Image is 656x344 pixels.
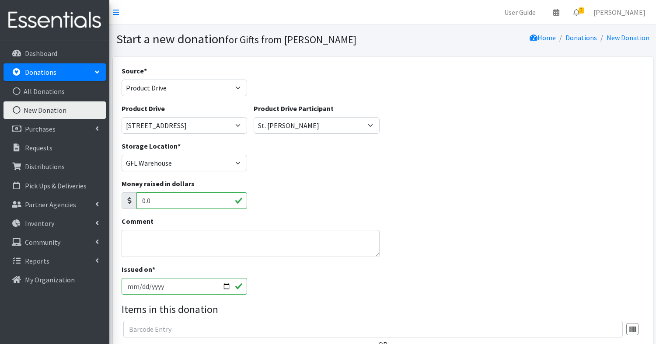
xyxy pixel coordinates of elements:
label: Storage Location [122,141,181,151]
a: User Guide [497,3,543,21]
label: Issued on [122,264,155,275]
input: Barcode Entry [123,321,623,337]
a: Requests [3,139,106,156]
label: Money raised in dollars [122,178,195,189]
abbr: required [152,265,155,274]
label: Source [122,66,147,76]
a: Pick Ups & Deliveries [3,177,106,195]
label: Product Drive Participant [254,103,334,114]
a: Distributions [3,158,106,175]
p: Dashboard [25,49,57,58]
a: Donations [565,33,597,42]
a: New Donation [3,101,106,119]
a: New Donation [607,33,649,42]
a: My Organization [3,271,106,288]
a: Dashboard [3,45,106,62]
a: Purchases [3,120,106,138]
a: All Donations [3,83,106,100]
span: 2 [579,7,584,14]
p: Inventory [25,219,54,228]
a: Home [530,33,556,42]
p: Reports [25,257,49,265]
label: Product Drive [122,103,165,114]
legend: Items in this donation [122,302,644,317]
p: Partner Agencies [25,200,76,209]
a: Partner Agencies [3,196,106,213]
a: Community [3,233,106,251]
p: Purchases [25,125,56,133]
img: HumanEssentials [3,6,106,35]
label: Comment [122,216,154,226]
a: [PERSON_NAME] [586,3,653,21]
small: for Gifts from [PERSON_NAME] [225,33,356,46]
p: Community [25,238,60,247]
a: Donations [3,63,106,81]
p: Pick Ups & Deliveries [25,181,87,190]
h1: Start a new donation [116,31,380,47]
p: My Organization [25,275,75,284]
a: Reports [3,252,106,270]
p: Distributions [25,162,65,171]
p: Donations [25,68,56,76]
a: Inventory [3,215,106,232]
abbr: required [144,66,147,75]
p: Requests [25,143,52,152]
a: 2 [566,3,586,21]
abbr: required [178,142,181,150]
